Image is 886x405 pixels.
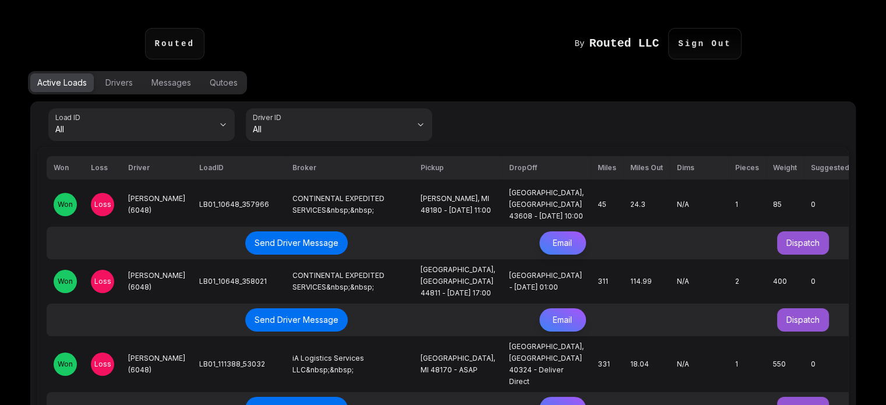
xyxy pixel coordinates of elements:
span: iA Logistics Services LLC&nbsp;&nbsp; [292,354,364,374]
span: 331 [598,360,610,368]
span: [PERSON_NAME] (6048) [128,271,185,291]
th: Pickup [414,156,502,179]
span: 85 [773,200,782,209]
span: LB01_10648_358021 [199,277,267,286]
span: 114.99 [630,277,652,286]
div: Qutoes [210,77,238,89]
span: Loss [94,360,111,369]
th: Broker [285,156,414,179]
span: [PERSON_NAME], MI 48180 - [DATE] 11:00 [421,194,491,214]
span: 2 [735,277,739,286]
span: 1 [735,200,738,209]
span: [PERSON_NAME] (6048) [128,354,185,374]
span: 0 [811,200,816,209]
button: Email [539,308,586,332]
span: Won [58,277,73,286]
th: Miles [591,156,623,179]
th: Weight [766,156,804,179]
span: LB01_111388_53032 [199,360,265,368]
span: Loss [94,277,111,286]
th: Suggested Bid [804,156,869,179]
button: Send Driver Message [245,308,348,332]
div: Active Loads [37,77,87,89]
span: 0 [811,277,816,286]
span: N/A [677,277,689,286]
span: [GEOGRAPHIC_DATA], [GEOGRAPHIC_DATA] 40324 - Deliver Direct [509,342,584,386]
span: 550 [773,360,786,368]
span: 1 [735,360,738,368]
th: LoadID [192,156,285,179]
span: 0 [811,360,816,368]
th: Pieces [728,156,766,179]
span: All [55,124,214,135]
span: 45 [598,200,606,209]
button: Email [539,231,586,255]
th: DropOff [502,156,591,179]
span: 400 [773,277,787,286]
div: Drivers [105,77,133,89]
div: Options [28,71,247,94]
span: Loss [94,200,111,209]
span: CONTINENTAL EXPEDITED SERVICES&nbsp;&nbsp; [292,271,384,291]
button: Dispatch [777,231,829,255]
span: 311 [598,277,608,286]
code: Routed [155,38,195,50]
th: Won [47,156,84,179]
span: [GEOGRAPHIC_DATA] - [DATE] 01:00 [509,271,582,291]
button: Send Driver Message [245,231,348,255]
span: 24.3 [630,200,645,209]
label: Load ID [55,112,84,122]
span: CONTINENTAL EXPEDITED SERVICES&nbsp;&nbsp; [292,194,384,214]
th: Dims [670,156,728,179]
span: N/A [677,200,689,209]
p: Sign Out [668,28,741,59]
span: Won [58,360,73,369]
span: All [253,124,411,135]
button: Load IDAll [48,108,235,141]
div: Messages [151,77,191,89]
span: [GEOGRAPHIC_DATA], [GEOGRAPHIC_DATA] 43608 - [DATE] 10:00 [509,188,584,220]
span: 18.04 [630,360,649,368]
span: [GEOGRAPHIC_DATA], [GEOGRAPHIC_DATA] 44811 - [DATE] 17:00 [421,265,495,297]
a: By Routed LLC [574,38,668,50]
span: [PERSON_NAME] (6048) [128,194,185,214]
button: Driver IDAll [246,108,432,141]
span: Won [58,200,73,209]
span: [GEOGRAPHIC_DATA], MI 48170 - ASAP [421,354,495,374]
th: Driver [121,156,192,179]
button: Dispatch [777,308,829,332]
div: Options [28,71,858,94]
th: Loss [84,156,121,179]
th: Miles Out [623,156,670,179]
label: Driver ID [253,112,285,122]
code: Sign Out [678,38,731,50]
h1: Routed LLC [589,38,659,50]
span: LB01_10648_357966 [199,200,269,209]
span: N/A [677,360,689,368]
